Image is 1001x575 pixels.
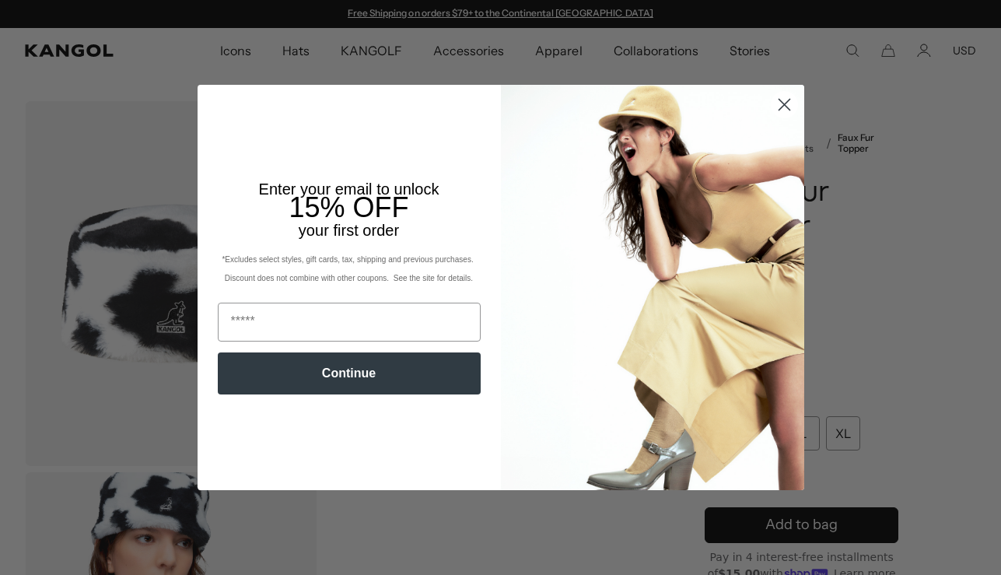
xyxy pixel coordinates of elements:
[222,255,475,282] span: *Excludes select styles, gift cards, tax, shipping and previous purchases. Discount does not comb...
[218,303,481,342] input: Email
[501,85,804,489] img: 93be19ad-e773-4382-80b9-c9d740c9197f.jpeg
[218,352,481,394] button: Continue
[771,91,798,118] button: Close dialog
[259,181,439,198] span: Enter your email to unlock
[299,222,399,239] span: your first order
[289,191,408,223] span: 15% OFF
